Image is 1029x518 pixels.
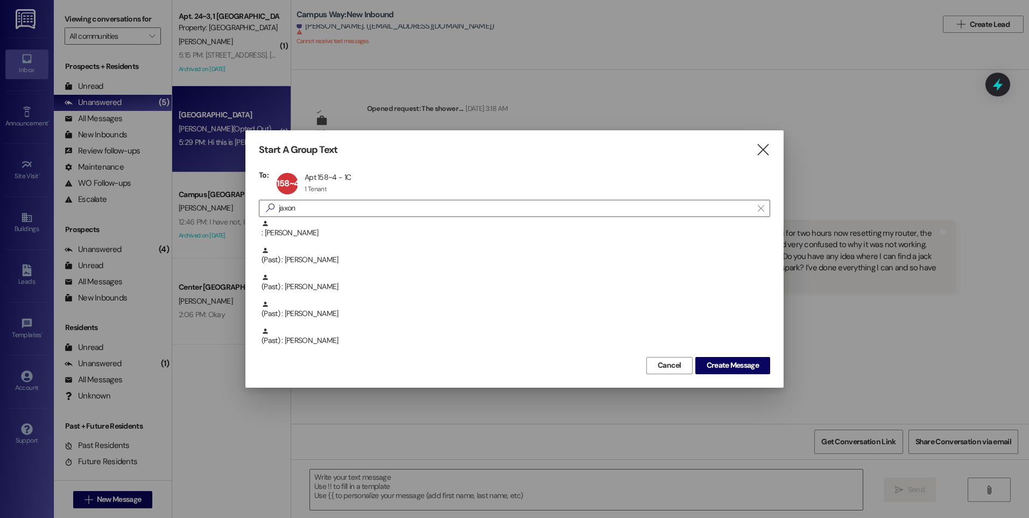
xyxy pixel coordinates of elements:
[259,327,770,354] div: (Past) : [PERSON_NAME]
[259,144,337,156] h3: Start A Group Text
[259,247,770,274] div: (Past) : [PERSON_NAME]
[305,185,327,193] div: 1 Tenant
[756,144,770,156] i: 
[695,357,770,374] button: Create Message
[262,220,770,239] div: : [PERSON_NAME]
[259,274,770,300] div: (Past) : [PERSON_NAME]
[279,201,752,216] input: Search for any contact or apartment
[707,360,759,371] span: Create Message
[262,202,279,214] i: 
[259,300,770,327] div: (Past) : [PERSON_NAME]
[259,170,269,180] h3: To:
[259,220,770,247] div: : [PERSON_NAME]
[277,178,299,189] span: 158~4
[758,204,764,213] i: 
[262,300,770,319] div: (Past) : [PERSON_NAME]
[646,357,693,374] button: Cancel
[305,172,351,182] div: Apt 158~4 - 1C
[658,360,681,371] span: Cancel
[262,247,770,265] div: (Past) : [PERSON_NAME]
[262,327,770,346] div: (Past) : [PERSON_NAME]
[262,274,770,292] div: (Past) : [PERSON_NAME]
[752,200,770,216] button: Clear text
